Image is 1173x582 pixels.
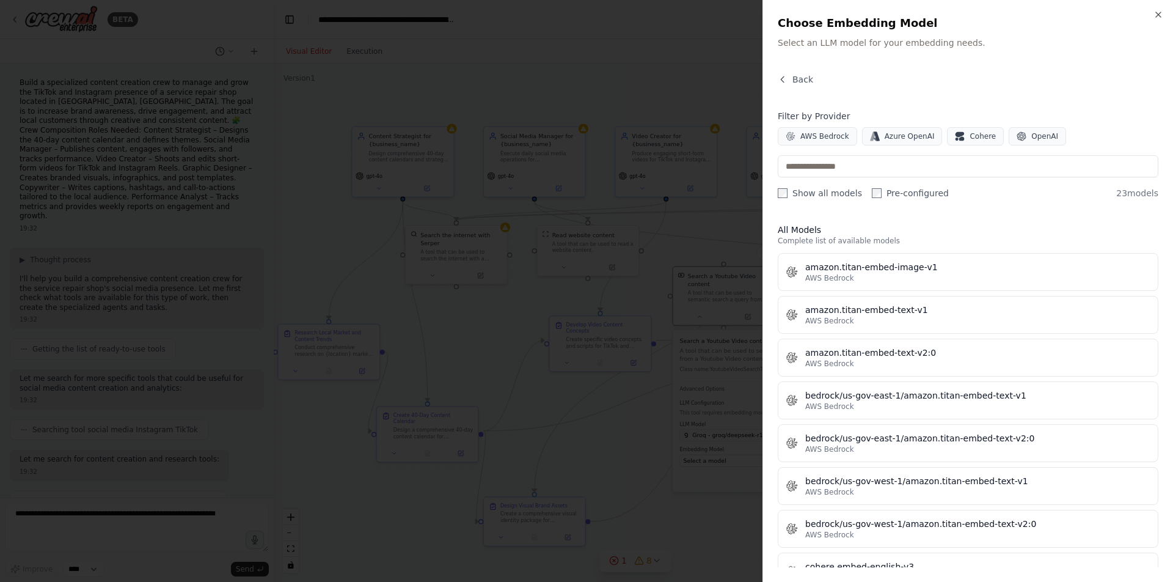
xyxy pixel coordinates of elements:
[800,131,849,141] span: AWS Bedrock
[805,561,1150,573] div: cohere.embed-english-v3
[778,381,1158,419] button: bedrock/us-gov-east-1/amazon.titan-embed-text-v1AWS Bedrock
[778,296,1158,334] button: amazon.titan-embed-text-v1AWS Bedrock
[778,188,787,198] input: Show all models
[1009,127,1066,145] button: OpenAI
[778,110,1158,122] h4: Filter by Provider
[778,37,1158,49] p: Select an LLM model for your embedding needs.
[1031,131,1058,141] span: OpenAI
[970,131,996,141] span: Cohere
[778,253,1158,291] button: amazon.titan-embed-image-v1AWS Bedrock
[805,359,854,369] span: AWS Bedrock
[805,518,1150,530] div: bedrock/us-gov-west-1/amazon.titan-embed-text-v2:0
[778,339,1158,377] button: amazon.titan-embed-text-v2:0AWS Bedrock
[862,127,943,145] button: Azure OpenAI
[805,273,854,283] span: AWS Bedrock
[947,127,1004,145] button: Cohere
[778,187,862,199] label: Show all models
[778,73,813,86] button: Back
[805,432,1150,444] div: bedrock/us-gov-east-1/amazon.titan-embed-text-v2:0
[805,261,1150,273] div: amazon.titan-embed-image-v1
[778,467,1158,505] button: bedrock/us-gov-west-1/amazon.titan-embed-text-v1AWS Bedrock
[792,73,813,86] span: Back
[805,389,1150,402] div: bedrock/us-gov-east-1/amazon.titan-embed-text-v1
[805,487,854,497] span: AWS Bedrock
[1116,187,1158,199] span: 23 models
[805,347,1150,359] div: amazon.titan-embed-text-v2:0
[805,444,854,454] span: AWS Bedrock
[872,188,882,198] input: Pre-configured
[885,131,935,141] span: Azure OpenAI
[778,127,857,145] button: AWS Bedrock
[805,402,854,411] span: AWS Bedrock
[805,530,854,540] span: AWS Bedrock
[778,15,1158,32] h2: Choose Embedding Model
[805,475,1150,487] div: bedrock/us-gov-west-1/amazon.titan-embed-text-v1
[778,224,1158,236] h3: All Models
[805,316,854,326] span: AWS Bedrock
[805,304,1150,316] div: amazon.titan-embed-text-v1
[778,424,1158,462] button: bedrock/us-gov-east-1/amazon.titan-embed-text-v2:0AWS Bedrock
[778,510,1158,548] button: bedrock/us-gov-west-1/amazon.titan-embed-text-v2:0AWS Bedrock
[872,187,949,199] label: Pre-configured
[778,236,1158,246] p: Complete list of available models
